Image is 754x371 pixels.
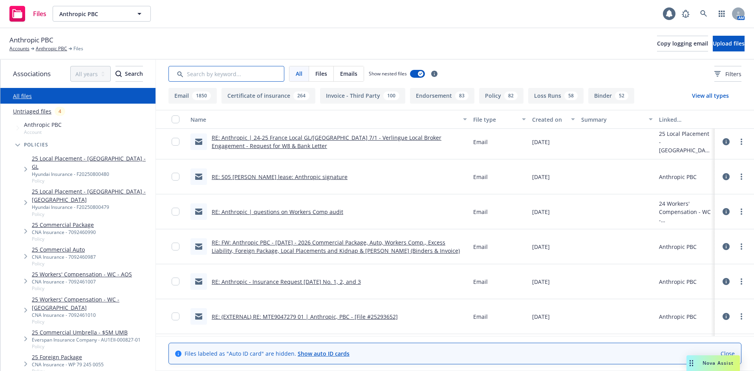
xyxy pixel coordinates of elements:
[32,236,96,242] span: Policy
[9,45,29,52] a: Accounts
[13,107,51,115] a: Untriaged files
[737,242,746,251] a: more
[320,88,405,104] button: Invoice - Third Party
[696,6,712,22] a: Search
[578,110,656,129] button: Summary
[32,204,152,210] div: Hyundai Insurance - F20250800479
[532,138,550,146] span: [DATE]
[659,115,712,124] div: Linked associations
[190,115,458,124] div: Name
[659,278,697,286] div: Anthropic PBC
[212,134,441,150] a: RE: Anthropic | 24-25 France Local GL/[GEOGRAPHIC_DATA] 7/1 - Verlingue Local Broker Engagement -...
[713,40,745,47] span: Upload files
[737,137,746,146] a: more
[32,353,104,361] a: 25 Foreign Package
[479,88,523,104] button: Policy
[679,88,741,104] button: View all types
[615,91,628,100] div: 52
[32,312,152,318] div: CNA Insurance - 7092461010
[737,207,746,216] a: more
[33,11,46,17] span: Files
[32,154,152,171] a: 25 Local Placement - [GEOGRAPHIC_DATA] - GL
[473,313,488,321] span: Email
[172,208,179,216] input: Toggle Row Selected
[212,313,398,320] a: RE: (EXTERNAL) RE: MTE9047279 01 | Anthropic, PBC - [File #25293652]
[369,70,407,77] span: Show nested files
[532,313,550,321] span: [DATE]
[532,173,550,181] span: [DATE]
[32,211,152,217] span: Policy
[713,36,745,51] button: Upload files
[32,229,96,236] div: CNA Insurance - 7092460990
[725,70,741,78] span: Filters
[455,91,469,100] div: 83
[564,91,578,100] div: 58
[659,313,697,321] div: Anthropic PBC
[714,66,741,82] button: Filters
[32,254,96,260] div: CNA Insurance - 7092460987
[185,349,350,358] span: Files labeled as "Auto ID card" are hidden.
[168,66,284,82] input: Search by keyword...
[686,355,740,371] button: Nova Assist
[32,295,152,312] a: 25 Workers' Compensation - WC - [GEOGRAPHIC_DATA]
[13,69,51,79] span: Associations
[6,3,49,25] a: Files
[36,45,67,52] a: Anthropic PBC
[172,243,179,250] input: Toggle Row Selected
[588,88,634,104] button: Binder
[581,115,644,124] div: Summary
[504,91,518,100] div: 82
[657,40,708,47] span: Copy logging email
[172,173,179,181] input: Toggle Row Selected
[212,278,361,285] a: RE: Anthropic - Insurance Request [DATE] No. 1, 2, and 3
[473,208,488,216] span: Email
[473,115,517,124] div: File type
[659,199,712,224] div: 24 Workers' Compensation - WC - [GEOGRAPHIC_DATA]
[32,171,152,177] div: Hyundai Insurance - F20250800480
[410,88,474,104] button: Endorsement
[115,66,143,81] div: Search
[168,88,217,104] button: Email
[656,110,715,129] button: Linked associations
[32,187,152,204] a: 25 Local Placement - [GEOGRAPHIC_DATA] - [GEOGRAPHIC_DATA]
[32,270,132,278] a: 25 Workers' Compensation - WC - AOS
[528,88,584,104] button: Loss Runs
[714,70,741,78] span: Filters
[293,91,309,100] div: 264
[470,110,529,129] button: File type
[32,177,152,184] span: Policy
[473,243,488,251] span: Email
[532,278,550,286] span: [DATE]
[115,71,122,77] svg: Search
[73,45,83,52] span: Files
[298,350,350,357] a: Show auto ID cards
[659,173,697,181] div: Anthropic PBC
[212,239,460,254] a: RE: FW: Anthropic PBC - [DATE] - 2026 Commercial Package, Auto, Workers Comp., Excess Liability, ...
[115,66,143,82] button: SearchSearch
[686,355,696,371] div: Drag to move
[678,6,694,22] a: Report a Bug
[532,208,550,216] span: [DATE]
[737,277,746,286] a: more
[172,115,179,123] input: Select all
[13,92,32,100] a: All files
[172,313,179,320] input: Toggle Row Selected
[53,6,151,22] button: Anthropic PBC
[172,138,179,146] input: Toggle Row Selected
[659,243,697,251] div: Anthropic PBC
[32,285,132,292] span: Policy
[315,69,327,78] span: Files
[24,143,49,147] span: Policies
[32,221,96,229] a: 25 Commercial Package
[703,360,734,366] span: Nova Assist
[32,318,152,325] span: Policy
[32,361,104,368] div: CNA Insurance - WP 79 245 0055
[473,138,488,146] span: Email
[737,172,746,181] a: more
[192,91,211,100] div: 1850
[212,208,343,216] a: RE: Anthropic | questions on Workers Comp audit
[32,328,141,336] a: 25 Commercial Umbrella - $5M UMB
[532,115,566,124] div: Created on
[657,36,708,51] button: Copy logging email
[32,245,96,254] a: 25 Commercial Auto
